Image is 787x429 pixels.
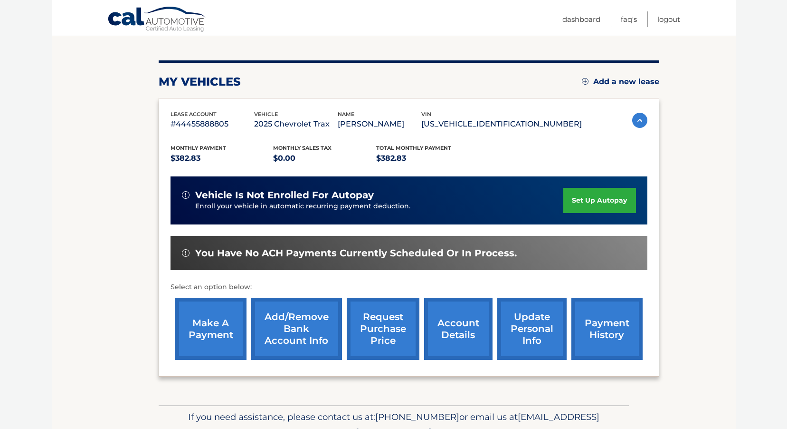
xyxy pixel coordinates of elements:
a: payment history [571,298,643,360]
a: FAQ's [621,11,637,27]
span: You have no ACH payments currently scheduled or in process. [195,247,517,259]
a: Logout [657,11,680,27]
a: set up autopay [563,188,635,213]
span: vehicle is not enrolled for autopay [195,189,374,201]
span: name [338,111,354,117]
span: lease account [171,111,217,117]
a: make a payment [175,298,247,360]
span: vehicle [254,111,278,117]
p: Enroll your vehicle in automatic recurring payment deduction. [195,201,564,212]
a: Dashboard [562,11,600,27]
img: accordion-active.svg [632,113,647,128]
a: request purchase price [347,298,419,360]
p: $382.83 [376,152,479,165]
p: $382.83 [171,152,274,165]
p: 2025 Chevrolet Trax [254,117,338,131]
p: $0.00 [273,152,376,165]
a: Add a new lease [582,77,659,87]
a: account details [424,298,493,360]
span: Monthly sales Tax [273,145,332,151]
a: Cal Automotive [107,6,207,34]
p: [US_VEHICLE_IDENTIFICATION_NUMBER] [421,117,582,131]
img: alert-white.svg [182,249,190,257]
span: vin [421,111,431,117]
p: #44455888805 [171,117,254,131]
span: Monthly Payment [171,145,226,151]
img: add.svg [582,78,588,85]
span: [PHONE_NUMBER] [375,411,459,422]
h2: my vehicles [159,75,241,89]
p: [PERSON_NAME] [338,117,421,131]
p: Select an option below: [171,282,647,293]
a: update personal info [497,298,567,360]
img: alert-white.svg [182,191,190,199]
a: Add/Remove bank account info [251,298,342,360]
span: Total Monthly Payment [376,145,451,151]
